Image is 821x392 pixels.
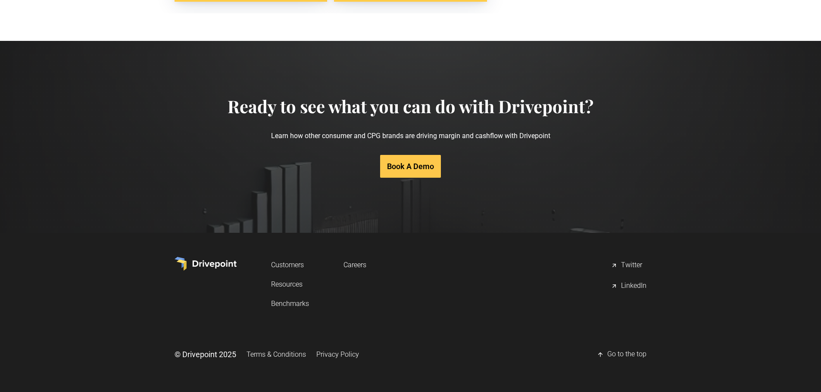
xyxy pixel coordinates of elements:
[271,276,309,292] a: Resources
[621,260,642,271] div: Twitter
[380,155,441,178] a: Book A Demo
[621,281,646,291] div: LinkedIn
[607,349,646,360] div: Go to the top
[611,278,646,295] a: LinkedIn
[316,346,359,362] a: Privacy Policy
[271,257,309,273] a: Customers
[778,351,821,392] iframe: Chat Widget
[611,257,646,274] a: Twitter
[343,257,366,273] a: Careers
[271,296,309,312] a: Benchmarks
[597,346,646,363] a: Go to the top
[228,96,593,117] h4: Ready to see what you can do with Drivepoint?
[247,346,306,362] a: Terms & Conditions
[175,349,236,360] div: © Drivepoint 2025
[228,117,593,155] p: Learn how other consumer and CPG brands are driving margin and cashflow with Drivepoint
